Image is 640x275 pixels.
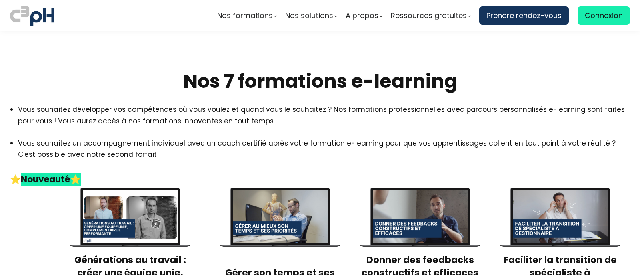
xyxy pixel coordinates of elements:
span: Ressources gratuites [391,10,467,22]
img: logo C3PH [10,4,54,27]
span: Nos formations [217,10,273,22]
strong: Nouveauté⭐ [21,173,81,186]
li: Vous souhaitez développer vos compétences où vous voulez et quand vous le souhaitez ? Nos formati... [18,104,630,126]
a: Prendre rendez-vous [479,6,569,25]
span: ⭐ [10,173,21,186]
span: Connexion [585,10,623,22]
h2: Nos 7 formations e-learning [10,69,630,94]
span: Prendre rendez-vous [486,10,562,22]
li: Vous souhaitez un accompagnement individuel avec un coach certifié après votre formation e-learni... [18,138,630,171]
a: Connexion [578,6,630,25]
span: Nos solutions [285,10,333,22]
span: A propos [346,10,378,22]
